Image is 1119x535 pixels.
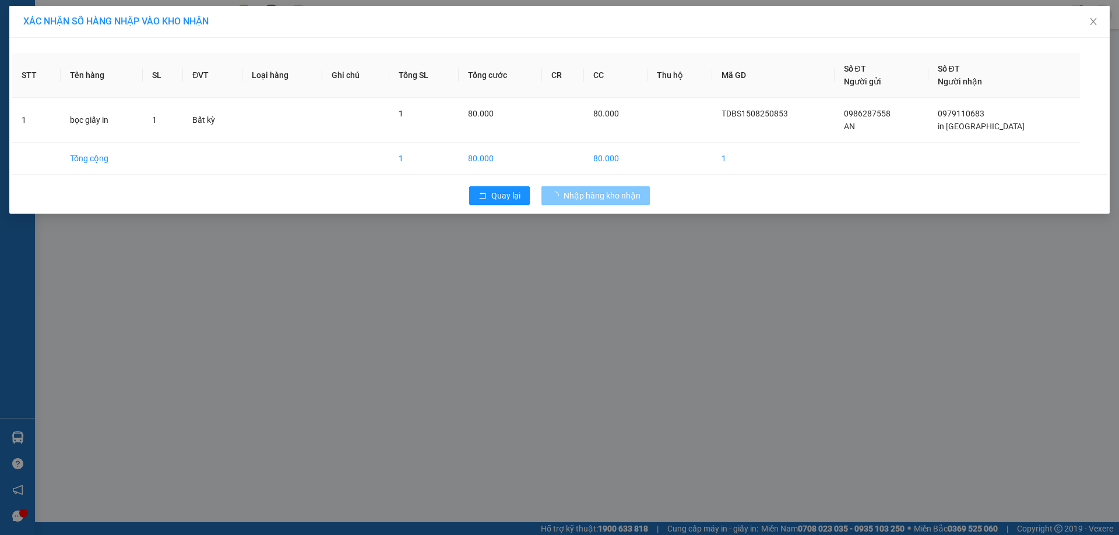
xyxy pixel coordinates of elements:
td: Tổng cộng [61,143,143,175]
th: STT [12,53,61,98]
span: in [GEOGRAPHIC_DATA] [938,122,1025,131]
span: 0979110683 [938,109,984,118]
li: 271 - [PERSON_NAME] - [GEOGRAPHIC_DATA] - [GEOGRAPHIC_DATA] [109,29,487,43]
span: Số ĐT [844,64,866,73]
span: close [1089,17,1098,26]
span: 1 [399,109,403,118]
td: 80.000 [584,143,648,175]
span: Số ĐT [938,64,960,73]
span: loading [551,192,564,200]
b: GỬI : VP Cái Dăm [15,79,139,98]
td: Bất kỳ [183,98,242,143]
button: Nhập hàng kho nhận [541,186,650,205]
img: logo.jpg [15,15,102,73]
span: 80.000 [468,109,494,118]
button: rollbackQuay lại [469,186,530,205]
td: 1 [389,143,459,175]
th: Tổng cước [459,53,541,98]
span: Quay lại [491,189,520,202]
span: 80.000 [593,109,619,118]
th: Ghi chú [322,53,389,98]
span: Người gửi [844,77,881,86]
td: 1 [12,98,61,143]
td: bọc giấy in [61,98,143,143]
span: 1 [152,115,157,125]
th: Tổng SL [389,53,459,98]
span: Nhập hàng kho nhận [564,189,641,202]
th: CR [542,53,584,98]
span: rollback [478,192,487,201]
th: Mã GD [712,53,835,98]
span: Người nhận [938,77,982,86]
th: CC [584,53,648,98]
th: SL [143,53,183,98]
th: ĐVT [183,53,242,98]
button: Close [1077,6,1110,38]
span: 0986287558 [844,109,891,118]
th: Loại hàng [242,53,322,98]
td: 80.000 [459,143,541,175]
span: TDBS1508250853 [722,109,788,118]
th: Tên hàng [61,53,143,98]
td: 1 [712,143,835,175]
th: Thu hộ [648,53,712,98]
span: AN [844,122,855,131]
span: XÁC NHẬN SỐ HÀNG NHẬP VÀO KHO NHẬN [23,16,209,27]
